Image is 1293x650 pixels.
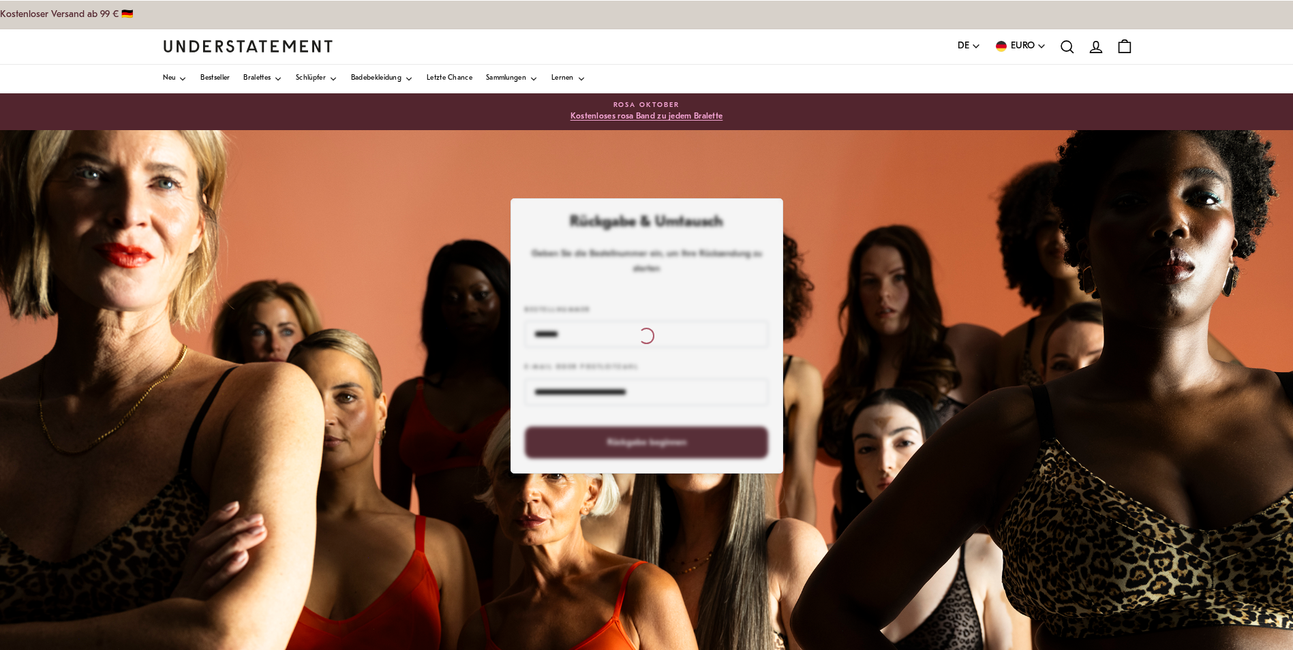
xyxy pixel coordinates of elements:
[163,40,333,52] a: Understatement Startseite
[486,65,538,93] a: Sammlungen
[163,65,187,93] a: Neu
[163,100,1131,123] a: ROSA OKTOBERKostenloses rosa Band zu jedem Bralette
[958,39,969,54] span: DE
[551,65,585,93] a: Lernen
[243,65,282,93] a: Bralettes
[427,75,472,82] span: Letzte Chance
[994,39,1046,54] button: EURO
[200,65,230,93] a: Bestseller
[613,100,680,111] span: ROSA OKTOBER
[163,75,176,82] span: Neu
[296,65,337,93] a: Schlüpfer
[351,65,413,93] a: Badebekleidung
[200,75,230,82] span: Bestseller
[486,75,526,82] span: Sammlungen
[243,75,271,82] span: Bralettes
[571,110,723,123] span: Kostenloses rosa Band zu jedem Bralette
[1011,39,1035,54] span: EURO
[427,65,472,93] a: Letzte Chance
[351,75,401,82] span: Badebekleidung
[551,75,574,82] span: Lernen
[958,39,981,54] button: DE
[296,75,326,82] span: Schlüpfer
